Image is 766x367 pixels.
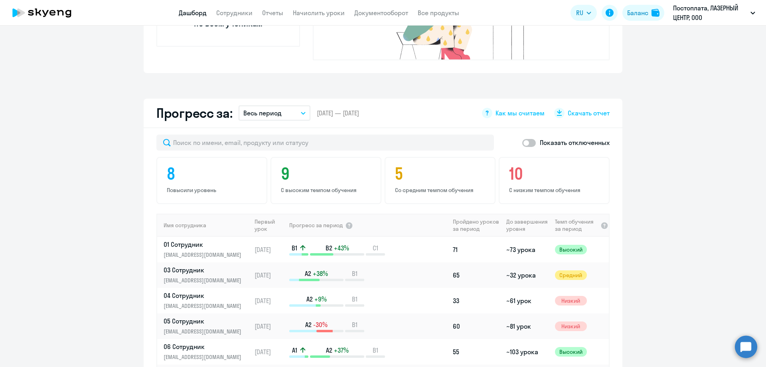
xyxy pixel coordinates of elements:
a: Отчеты [262,9,283,17]
p: Повысили уровень [167,186,259,194]
td: ~61 урок [503,288,551,313]
td: 55 [450,339,503,365]
p: 03 Сотрудник [164,266,246,274]
span: Темп обучения за период [555,218,598,232]
span: RU [576,8,583,18]
td: ~81 урок [503,313,551,339]
span: +38% [313,269,328,278]
span: B1 [292,244,297,252]
span: Высокий [555,245,587,254]
td: [DATE] [251,237,288,262]
td: [DATE] [251,313,288,339]
td: 60 [450,313,503,339]
span: A1 [292,346,297,355]
td: ~103 урока [503,339,551,365]
p: [EMAIL_ADDRESS][DOMAIN_NAME] [164,250,246,259]
span: A2 [326,346,332,355]
span: Низкий [555,321,587,331]
p: 01 Сотрудник [164,240,246,249]
span: Как мы считаем [496,109,545,117]
span: B1 [352,320,357,329]
button: Весь период [239,105,310,121]
p: [EMAIL_ADDRESS][DOMAIN_NAME] [164,276,246,285]
span: B2 [326,244,332,252]
span: C1 [373,244,378,252]
span: +9% [314,295,327,304]
a: Дашборд [179,9,207,17]
span: [DATE] — [DATE] [317,109,359,117]
span: Низкий [555,296,587,306]
button: RU [571,5,597,21]
p: 04 Сотрудник [164,291,246,300]
h4: 9 [281,164,373,183]
span: A2 [305,269,311,278]
a: 04 Сотрудник[EMAIL_ADDRESS][DOMAIN_NAME] [164,291,251,310]
a: 03 Сотрудник[EMAIL_ADDRESS][DOMAIN_NAME] [164,266,251,285]
span: Скачать отчет [568,109,610,117]
p: Со средним темпом обучения [395,186,488,194]
span: B1 [352,295,357,304]
a: Сотрудники [216,9,253,17]
td: ~73 урока [503,237,551,262]
a: Документооборот [354,9,408,17]
span: -30% [313,320,328,329]
a: 06 Сотрудник[EMAIL_ADDRESS][DOMAIN_NAME] [164,342,251,361]
h2: Прогресс за: [156,105,232,121]
a: 01 Сотрудник[EMAIL_ADDRESS][DOMAIN_NAME] [164,240,251,259]
span: Высокий [555,347,587,357]
span: B1 [352,269,357,278]
h4: 8 [167,164,259,183]
p: 05 Сотрудник [164,317,246,325]
td: [DATE] [251,339,288,365]
th: До завершения уровня [503,214,551,237]
p: Весь период [243,108,282,118]
td: [DATE] [251,288,288,313]
a: 05 Сотрудник[EMAIL_ADDRESS][DOMAIN_NAME] [164,317,251,336]
p: Постоплата, ЛАЗЕРНЫЙ ЦЕНТР, ООО [673,3,747,22]
td: 65 [450,262,503,288]
button: Постоплата, ЛАЗЕРНЫЙ ЦЕНТР, ООО [669,3,759,22]
span: Прогресс за период [289,222,343,229]
th: Пройдено уроков за период [450,214,503,237]
p: [EMAIL_ADDRESS][DOMAIN_NAME] [164,353,246,361]
p: 06 Сотрудник [164,342,246,351]
td: [DATE] [251,262,288,288]
span: +43% [334,244,349,252]
span: +37% [334,346,349,355]
p: Показать отключенных [540,138,610,147]
a: Начислить уроки [293,9,345,17]
input: Поиск по имени, email, продукту или статусу [156,135,494,151]
div: Баланс [627,8,648,18]
td: 71 [450,237,503,262]
img: balance [651,9,659,17]
th: Имя сотрудника [157,214,251,237]
td: 33 [450,288,503,313]
h4: 5 [395,164,488,183]
td: ~32 урока [503,262,551,288]
span: Средний [555,270,587,280]
span: A2 [306,295,313,304]
button: Балансbalance [622,5,664,21]
p: С высоким темпом обучения [281,186,373,194]
p: [EMAIL_ADDRESS][DOMAIN_NAME] [164,327,246,336]
p: С низким темпом обучения [509,186,602,194]
span: A2 [305,320,312,329]
p: [EMAIL_ADDRESS][DOMAIN_NAME] [164,302,246,310]
th: Первый урок [251,214,288,237]
a: Все продукты [418,9,459,17]
span: B1 [373,346,378,355]
h4: 10 [509,164,602,183]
